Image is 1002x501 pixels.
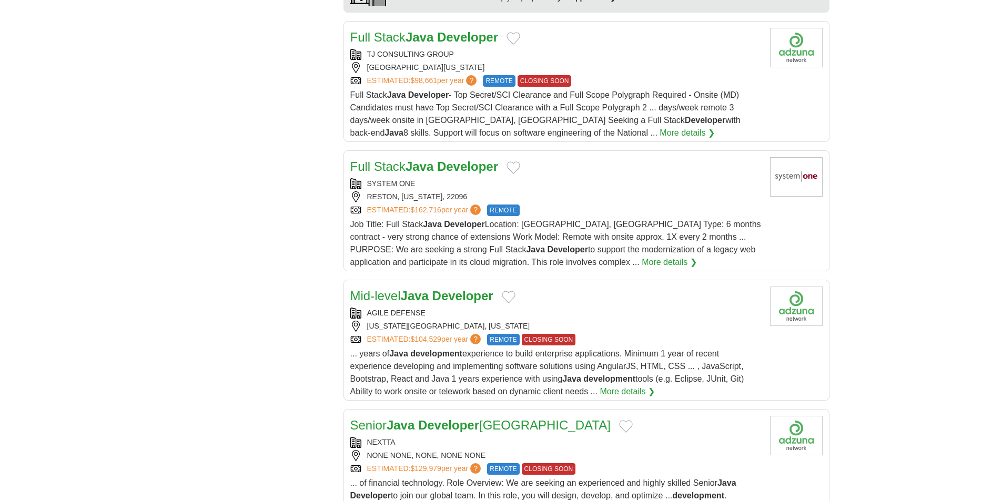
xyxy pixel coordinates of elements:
[350,321,762,332] div: [US_STATE][GEOGRAPHIC_DATA], [US_STATE]
[444,220,484,229] strong: Developer
[410,76,437,85] span: $98,661
[350,437,762,448] div: NEXTTA
[437,159,498,173] strong: Developer
[350,349,744,396] span: ... years of experience to build enterprise applications. Minimum 1 year of recent experience dev...
[367,334,483,345] a: ESTIMATED:$104,529per year?
[672,491,724,500] strong: development
[619,420,633,433] button: Add to favorite jobs
[642,256,697,269] a: More details ❯
[350,491,391,500] strong: Developer
[367,463,483,475] a: ESTIMATED:$129,979per year?
[418,418,479,432] strong: Developer
[470,463,481,474] span: ?
[367,179,416,188] a: SYSTEM ONE
[502,291,515,303] button: Add to favorite jobs
[350,308,762,319] div: AGILE DEFENSE
[350,90,741,137] span: Full Stack - Top Secret/SCI Clearance and Full Scope Polygraph Required - Onsite (MD) Candidates ...
[367,75,479,87] a: ESTIMATED:$98,661per year?
[507,161,520,174] button: Add to favorite jobs
[770,287,823,326] img: Company logo
[406,30,433,44] strong: Java
[389,349,408,358] strong: Java
[410,349,462,358] strong: development
[483,75,515,87] span: REMOTE
[410,335,441,343] span: $104,529
[583,374,635,383] strong: development
[350,289,493,303] a: Mid-levelJava Developer
[470,205,481,215] span: ?
[600,385,655,398] a: More details ❯
[367,205,483,216] a: ESTIMATED:$162,716per year?
[350,450,762,461] div: NONE NONE, NONE, NONE NONE
[350,418,611,432] a: SeniorJava Developer[GEOGRAPHIC_DATA]
[384,128,403,137] strong: Java
[410,464,441,473] span: $129,979
[660,127,715,139] a: More details ❯
[423,220,442,229] strong: Java
[770,416,823,455] img: Company logo
[406,159,433,173] strong: Java
[350,49,762,60] div: TJ CONSULTING GROUP
[487,205,519,216] span: REMOTE
[350,159,499,173] a: Full StackJava Developer
[350,191,762,202] div: RESTON, [US_STATE], 22096
[717,478,736,487] strong: Java
[522,334,576,345] span: CLOSING SOON
[487,463,519,475] span: REMOTE
[526,245,545,254] strong: Java
[466,75,477,86] span: ?
[770,157,823,197] img: System One logo
[548,245,588,254] strong: Developer
[408,90,449,99] strong: Developer
[470,334,481,344] span: ?
[685,116,725,125] strong: Developer
[487,334,519,345] span: REMOTE
[387,90,406,99] strong: Java
[507,32,520,45] button: Add to favorite jobs
[350,30,499,44] a: Full StackJava Developer
[350,220,761,267] span: Job Title: Full Stack Location: [GEOGRAPHIC_DATA], [GEOGRAPHIC_DATA] Type: 6 months contract - ve...
[437,30,498,44] strong: Developer
[522,463,576,475] span: CLOSING SOON
[770,28,823,67] img: Company logo
[401,289,429,303] strong: Java
[350,62,762,73] div: [GEOGRAPHIC_DATA][US_STATE]
[518,75,572,87] span: CLOSING SOON
[432,289,493,303] strong: Developer
[562,374,581,383] strong: Java
[387,418,414,432] strong: Java
[410,206,441,214] span: $162,716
